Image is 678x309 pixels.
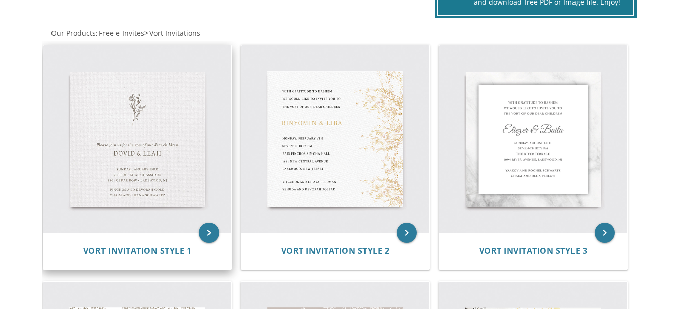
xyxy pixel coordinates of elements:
a: Vort Invitation Style 1 [83,246,192,256]
a: keyboard_arrow_right [397,223,417,243]
div: : [42,28,339,38]
span: Free e-Invites [99,28,144,38]
a: Our Products [50,28,96,38]
span: Vort Invitation Style 2 [281,245,390,256]
a: keyboard_arrow_right [595,223,615,243]
img: Vort Invitation Style 1 [43,45,231,233]
span: Vort Invitation Style 3 [479,245,588,256]
a: keyboard_arrow_right [199,223,219,243]
span: > [144,28,200,38]
a: Free e-Invites [98,28,144,38]
span: Vort Invitation Style 1 [83,245,192,256]
span: Vort Invitations [149,28,200,38]
a: Vort Invitation Style 3 [479,246,588,256]
img: Vort Invitation Style 2 [241,45,429,233]
a: Vort Invitation Style 2 [281,246,390,256]
a: Vort Invitations [148,28,200,38]
img: Vort Invitation Style 3 [439,45,627,233]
